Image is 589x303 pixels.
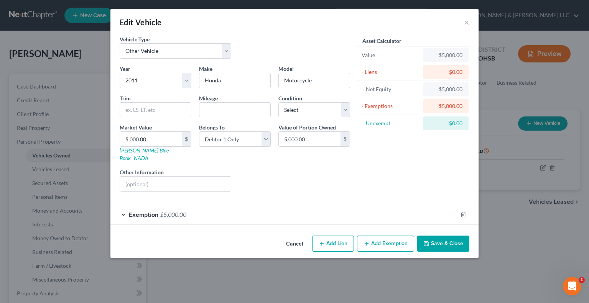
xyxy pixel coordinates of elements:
[120,35,150,43] label: Vehicle Type
[120,94,131,102] label: Trim
[120,177,231,191] input: (optional)
[278,94,302,102] label: Condition
[429,102,462,110] div: $5,000.00
[429,120,462,127] div: $0.00
[120,17,162,28] div: Edit Vehicle
[278,123,336,131] label: Value of Portion Owned
[579,277,585,283] span: 1
[280,236,309,252] button: Cancel
[199,94,218,102] label: Mileage
[199,73,270,88] input: ex. Nissan
[362,51,420,59] div: Value
[199,124,225,131] span: Belongs To
[417,236,469,252] button: Save & Close
[199,66,212,72] span: Make
[362,102,420,110] div: - Exemptions
[279,73,350,88] input: ex. Altima
[362,68,420,76] div: - Liens
[120,132,182,146] input: 0.00
[563,277,581,295] iframe: Intercom live chat
[362,85,420,93] div: = Net Equity
[134,155,148,161] a: NADA
[362,120,420,127] div: = Unexempt
[278,65,294,73] label: Model
[341,132,350,146] div: $
[182,132,191,146] div: $
[312,236,354,252] button: Add Lien
[429,85,462,93] div: $5,000.00
[129,211,158,218] span: Exemption
[120,168,164,176] label: Other Information
[279,132,341,146] input: 0.00
[362,37,401,45] label: Asset Calculator
[120,147,169,161] a: [PERSON_NAME] Blue Book
[120,103,191,117] input: ex. LS, LT, etc
[429,68,462,76] div: $0.00
[199,103,270,117] input: --
[120,65,130,73] label: Year
[464,18,469,27] button: ×
[429,51,462,59] div: $5,000.00
[160,211,186,218] span: $5,000.00
[357,236,414,252] button: Add Exemption
[120,123,152,131] label: Market Value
